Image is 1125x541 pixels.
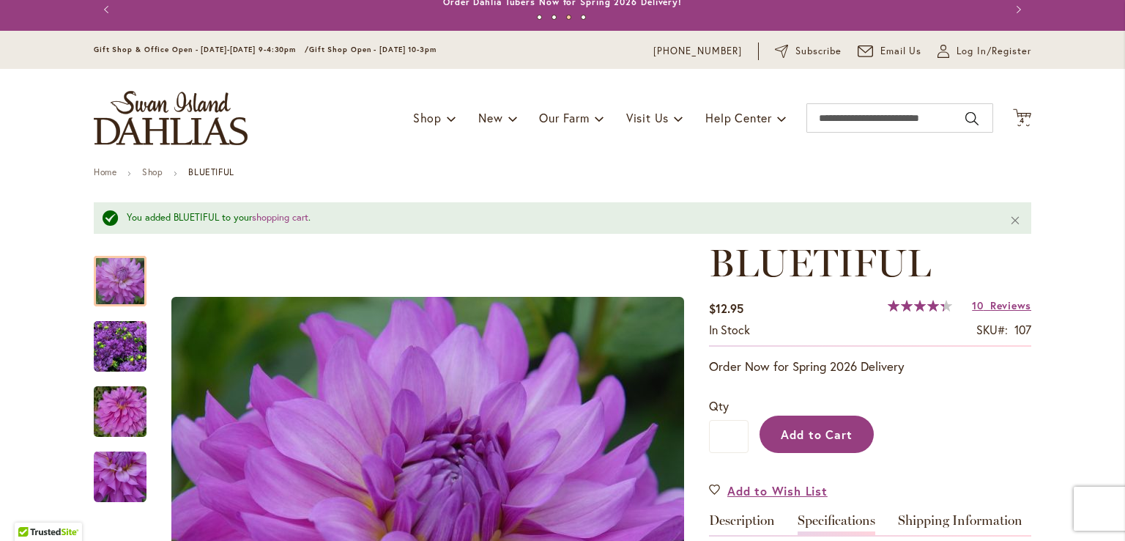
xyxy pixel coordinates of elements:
[709,240,931,286] span: BLUETIFUL
[94,372,161,437] div: Bluetiful
[709,358,1031,375] p: Order Now for Spring 2026 Delivery
[581,15,586,20] button: 4 of 4
[976,322,1008,337] strong: SKU
[309,45,437,54] span: Gift Shop Open - [DATE] 10-3pm
[413,110,442,125] span: Shop
[67,376,173,446] img: Bluetiful
[972,298,1031,312] a: 10 Reviews
[539,110,589,125] span: Our Farm
[537,15,542,20] button: 1 of 4
[1013,108,1031,128] button: 4
[1014,322,1031,339] div: 107
[888,300,952,312] div: 87%
[1020,116,1025,125] span: 4
[188,166,234,177] strong: BLUETIFUL
[11,489,52,530] iframe: Launch Accessibility Center
[709,514,775,535] a: Description
[94,241,161,306] div: Bluetiful
[880,44,922,59] span: Email Us
[990,298,1031,312] span: Reviews
[94,166,116,177] a: Home
[94,450,146,503] img: Bluetiful
[127,211,987,225] div: You added BLUETIFUL to your .
[781,427,853,442] span: Add to Cart
[252,211,308,224] a: shopping cart
[760,416,874,453] button: Add to Cart
[94,91,248,145] a: store logo
[709,482,828,499] a: Add to Wish List
[937,44,1031,59] a: Log In/Register
[94,320,146,372] img: Bluetiful
[566,15,571,20] button: 3 of 4
[705,110,772,125] span: Help Center
[94,45,309,54] span: Gift Shop & Office Open - [DATE]-[DATE] 9-4:30pm /
[957,44,1031,59] span: Log In/Register
[798,514,875,535] a: Specifications
[795,44,842,59] span: Subscribe
[709,301,743,316] span: $12.95
[653,44,742,59] a: [PHONE_NUMBER]
[709,322,750,337] span: In stock
[898,514,1022,535] a: Shipping Information
[94,437,146,502] div: Bluetiful
[727,482,828,499] span: Add to Wish List
[775,44,842,59] a: Subscribe
[142,166,163,177] a: Shop
[478,110,502,125] span: New
[94,306,161,372] div: Bluetiful
[709,398,729,413] span: Qty
[972,298,983,312] span: 10
[709,322,750,339] div: Availability
[626,110,669,125] span: Visit Us
[552,15,557,20] button: 2 of 4
[858,44,922,59] a: Email Us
